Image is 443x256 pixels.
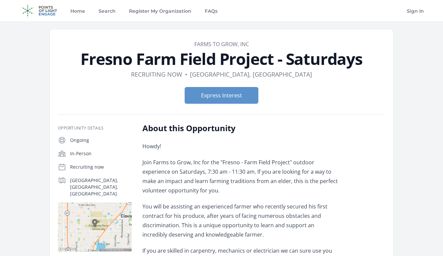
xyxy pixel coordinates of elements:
[70,150,132,157] p: In-Person
[58,202,132,252] img: Map
[131,70,182,79] dd: Recruiting now
[190,70,312,79] dd: [GEOGRAPHIC_DATA], [GEOGRAPHIC_DATA]
[58,51,385,67] h1: Fresno Farm Field Project - Saturdays
[185,87,258,104] button: Express Interest
[70,137,132,144] p: Ongoing
[142,123,338,134] h2: About this Opportunity
[70,177,132,197] p: [GEOGRAPHIC_DATA], [GEOGRAPHIC_DATA], [GEOGRAPHIC_DATA]
[185,70,187,79] div: •
[142,142,338,151] p: Howdy!
[142,202,338,239] p: You will be assisting an experienced farmer who recently secured his first contract for his produ...
[194,40,249,48] a: Farms to Grow, Inc
[58,125,132,131] h3: Opportunity Details
[70,164,132,170] p: Recruiting now
[142,158,338,195] p: Join Farms to Grow, Inc for the "Fresno - Farm Field Project" outdoor experience on Saturdays, 7:...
